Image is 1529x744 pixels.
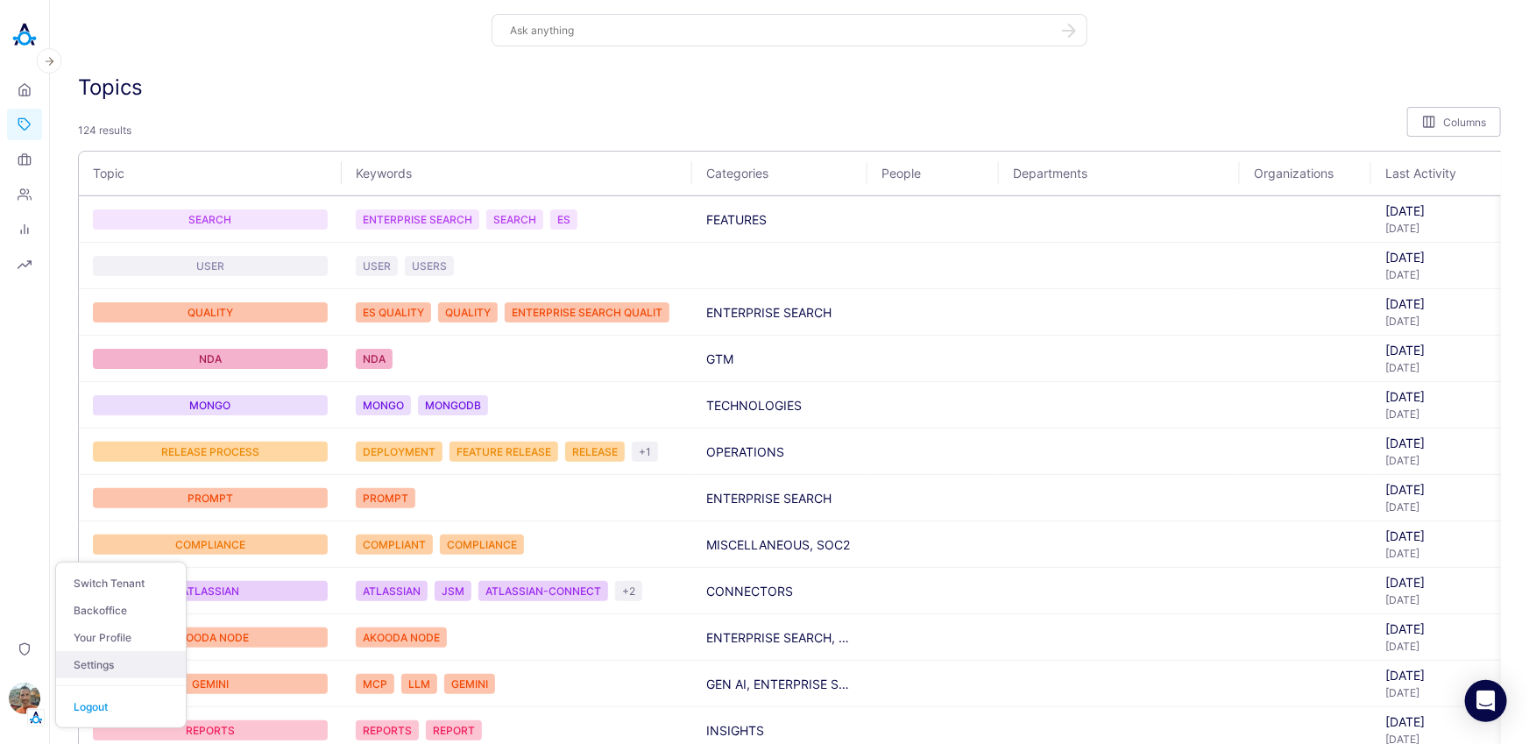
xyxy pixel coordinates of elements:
div: ATLASSIAN [93,581,328,601]
span: topic badge [356,581,428,601]
div: +1 [632,442,658,462]
div: GEMINI [444,674,495,694]
div: LLM [401,674,437,694]
th: Last Activity [1371,152,1521,195]
h3: Topics [78,74,143,100]
a: topic badge [93,488,328,508]
div: [DATE] [1385,621,1507,636]
span: topic badge [356,349,393,369]
div: [DATE] [1385,203,1507,218]
div: [DATE] [1385,343,1507,358]
td: FEATURES [692,196,867,243]
a: topic badge [93,395,328,415]
span: topic badge [478,581,608,601]
a: topic badge [93,627,328,648]
div: USER [356,256,398,276]
div: NDA [356,349,393,369]
div: [DATE] [1385,714,1507,729]
td: TECHNOLOGIES [692,382,867,429]
a: topic badge [93,581,328,601]
div: [DATE] [1385,668,1507,683]
a: topic badge [93,535,328,555]
span: Topic [93,166,296,181]
td: GTM [692,336,867,382]
span: topic badge [401,674,437,694]
div: [DATE] [1385,296,1507,311]
div: GEMINI [93,674,328,694]
button: Eran NaorTenant Logo [7,676,42,726]
span: topic badge [405,256,454,276]
div: MONGODB [418,395,488,415]
div: COMPLIANCE [93,535,328,555]
div: [DATE] [1385,436,1507,450]
div: [DATE] [1385,222,1507,235]
span: Categories [706,166,822,181]
a: topic badge [93,720,328,740]
th: Keywords [342,152,692,195]
div: PROMPT [93,488,328,508]
a: topic badge [93,209,328,230]
div: NDA [93,349,328,369]
td: GEN AI, ENTERPRISE SEARCH, FEATURES [692,661,867,707]
div: ENTERPRISE SEARCH [356,209,479,230]
div: MONGO [356,395,411,415]
span: topic badge [356,488,415,508]
div: PROMPT [356,488,415,508]
span: topic badge [449,442,558,462]
span: topic badge [438,302,498,322]
span: topic badge [444,674,495,694]
td: OPERATIONS [692,429,867,475]
a: topic badge [93,256,328,276]
span: topic badge [356,535,433,555]
div: [DATE] [1385,250,1507,265]
div: REPORTS [356,720,419,740]
div: QUALITY [438,302,498,322]
span: topic badge [356,720,419,740]
div: MONGO [93,395,328,415]
div: [DATE] [1385,640,1507,653]
td: CONNECTORS [692,568,867,614]
div: RELEASE [565,442,625,462]
div: ATLASSIAN [356,581,428,601]
div: [DATE] [1385,500,1507,514]
div: JSM [435,581,471,601]
a: Settings [56,651,186,678]
span: topic badge [356,209,479,230]
span: Keywords [356,166,659,181]
div: +2 [615,581,642,601]
div: [DATE] [1385,407,1507,421]
div: SEARCH [486,209,543,230]
div: [DATE] [1385,575,1507,590]
a: topic badge [93,674,328,694]
div: QUALITY [93,302,328,322]
span: topic badge [418,395,488,415]
button: Logout [56,693,186,720]
button: Columns [1407,107,1501,137]
div: [DATE] [1385,482,1507,497]
div: ATLASSIAN-CONNECT [478,581,608,601]
span: 124 results [78,117,131,144]
img: Tenant Logo [27,709,45,726]
th: Departments [999,152,1240,195]
div: FEATURE RELEASE [449,442,558,462]
th: Topic [79,152,342,195]
span: topic badge [550,209,577,230]
span: topic badge [356,256,398,276]
span: topic badge [356,395,411,415]
div: USER [93,256,328,276]
div: [DATE] [1385,361,1507,374]
th: Categories [692,152,867,195]
span: topic badge [435,581,471,601]
div: SEARCH [93,209,328,230]
div: MCP [356,674,394,694]
a: topic badge [93,349,328,369]
th: People [867,152,999,195]
span: topic badge [356,674,394,694]
div: AKOODA NODE [356,627,447,648]
div: [DATE] [1385,686,1507,699]
span: topic badge [426,720,482,740]
div: [DATE] [1385,547,1507,560]
td: ENTERPRISE SEARCH [692,475,867,521]
div: Open Intercom Messenger [1465,680,1507,722]
div: [DATE] [1385,528,1507,543]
